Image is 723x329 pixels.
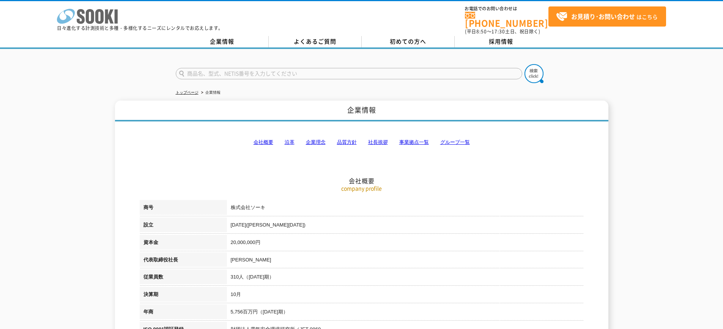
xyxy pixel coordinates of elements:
[368,139,388,145] a: 社長挨拶
[399,139,429,145] a: 事業拠点一覧
[115,101,608,121] h1: 企業情報
[227,252,584,270] td: [PERSON_NAME]
[455,36,548,47] a: 採用情報
[269,36,362,47] a: よくあるご質問
[465,12,548,27] a: [PHONE_NUMBER]
[465,6,548,11] span: お電話でのお問い合わせは
[140,269,227,287] th: 従業員数
[140,101,584,185] h2: 会社概要
[140,287,227,304] th: 決算期
[227,269,584,287] td: 310人（[DATE]期）
[362,36,455,47] a: 初めての方へ
[227,200,584,217] td: 株式会社ソーキ
[176,90,198,94] a: トップページ
[254,139,273,145] a: 会社概要
[476,28,487,35] span: 8:50
[525,64,543,83] img: btn_search.png
[227,235,584,252] td: 20,000,000円
[140,200,227,217] th: 商号
[140,304,227,322] th: 年商
[337,139,357,145] a: 品質方針
[491,28,505,35] span: 17:30
[465,28,540,35] span: (平日 ～ 土日、祝日除く)
[227,217,584,235] td: [DATE]([PERSON_NAME][DATE])
[390,37,426,46] span: 初めての方へ
[140,184,584,192] p: company profile
[176,68,522,79] input: 商品名、型式、NETIS番号を入力してください
[306,139,326,145] a: 企業理念
[140,217,227,235] th: 設立
[440,139,470,145] a: グループ一覧
[556,11,658,22] span: はこちら
[571,12,635,21] strong: お見積り･お問い合わせ
[176,36,269,47] a: 企業情報
[140,252,227,270] th: 代表取締役社長
[285,139,295,145] a: 沿革
[57,26,223,30] p: 日々進化する計測技術と多種・多様化するニーズにレンタルでお応えします。
[140,235,227,252] th: 資本金
[227,304,584,322] td: 5,756百万円（[DATE]期）
[548,6,666,27] a: お見積り･お問い合わせはこちら
[200,89,221,97] li: 企業情報
[227,287,584,304] td: 10月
